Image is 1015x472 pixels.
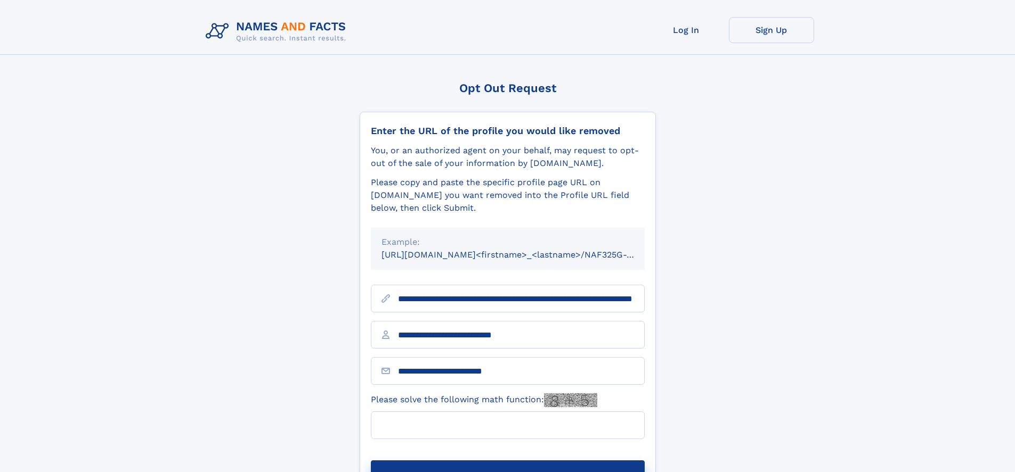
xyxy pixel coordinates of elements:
div: Please copy and paste the specific profile page URL on [DOMAIN_NAME] you want removed into the Pr... [371,176,645,214]
div: Enter the URL of the profile you would like removed [371,125,645,137]
a: Sign Up [729,17,814,43]
div: Opt Out Request [360,81,656,95]
div: Example: [381,236,634,249]
a: Log In [644,17,729,43]
div: You, or an authorized agent on your behalf, may request to opt-out of the sale of your informatio... [371,144,645,170]
label: Please solve the following math function: [371,393,597,407]
img: Logo Names and Facts [201,17,355,46]
small: [URL][DOMAIN_NAME]<firstname>_<lastname>/NAF325G-xxxxxxxx [381,250,665,260]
